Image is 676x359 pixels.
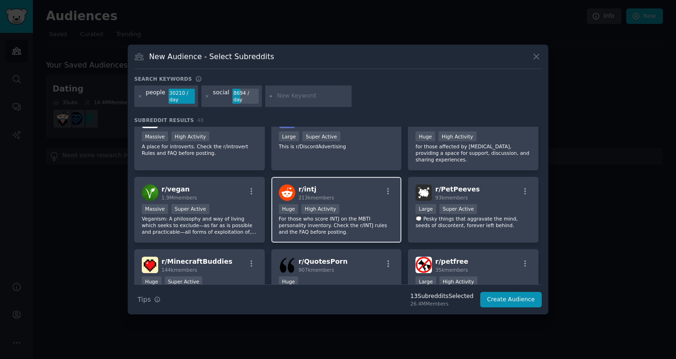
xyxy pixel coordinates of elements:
[439,204,477,214] div: Super Active
[232,89,259,104] div: 8694 / day
[301,204,339,214] div: High Activity
[165,276,203,286] div: Super Active
[415,257,432,273] img: petfree
[415,204,436,214] div: Large
[161,267,197,273] span: 144k members
[161,195,197,200] span: 1.9M members
[279,276,299,286] div: Huge
[161,185,190,193] span: r/ vegan
[149,52,274,61] h3: New Audience - Select Subreddits
[169,89,195,104] div: 30210 / day
[302,131,340,141] div: Super Active
[161,258,232,265] span: r/ MinecraftBuddies
[299,185,316,193] span: r/ intj
[410,300,473,307] div: 26.4M Members
[279,215,394,235] p: For those who score INTJ on the MBTI personality inventory. Check the r/INTJ rules and the FAQ be...
[277,92,348,100] input: New Keyword
[142,215,257,235] p: Veganism: A philosophy and way of living which seeks to exclude—as far as is possible and practic...
[415,131,435,141] div: Huge
[142,184,158,201] img: vegan
[279,143,394,150] p: This is r/DiscordAdvertising
[435,258,468,265] span: r/ petfree
[134,117,194,123] span: Subreddit Results
[142,257,158,273] img: MinecraftBuddies
[134,291,164,308] button: Tips
[279,184,295,201] img: intj
[171,204,209,214] div: Super Active
[435,267,468,273] span: 35k members
[415,215,531,229] p: 💭 Pesky things that aggravate the mind, seeds of discontent, forever left behind.
[142,131,168,141] div: Massive
[438,131,476,141] div: High Activity
[415,184,432,201] img: PetPeeves
[146,89,166,104] div: people
[439,276,477,286] div: High Activity
[142,204,168,214] div: Massive
[171,131,209,141] div: High Activity
[213,89,230,104] div: social
[435,195,468,200] span: 93k members
[410,292,473,301] div: 13 Subreddit s Selected
[299,267,334,273] span: 907k members
[279,131,300,141] div: Large
[299,195,334,200] span: 213k members
[415,143,531,163] p: for those affected by [MEDICAL_DATA], providing a space for support, discussion, and sharing expe...
[415,276,436,286] div: Large
[142,276,161,286] div: Huge
[197,117,204,123] span: 48
[142,143,257,156] p: A place for introverts. Check the r/introvert Rules and FAQ before posting.
[435,185,480,193] span: r/ PetPeeves
[480,292,542,308] button: Create Audience
[138,295,151,305] span: Tips
[134,76,192,82] h3: Search keywords
[279,257,295,273] img: QuotesPorn
[279,204,299,214] div: Huge
[299,258,348,265] span: r/ QuotesPorn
